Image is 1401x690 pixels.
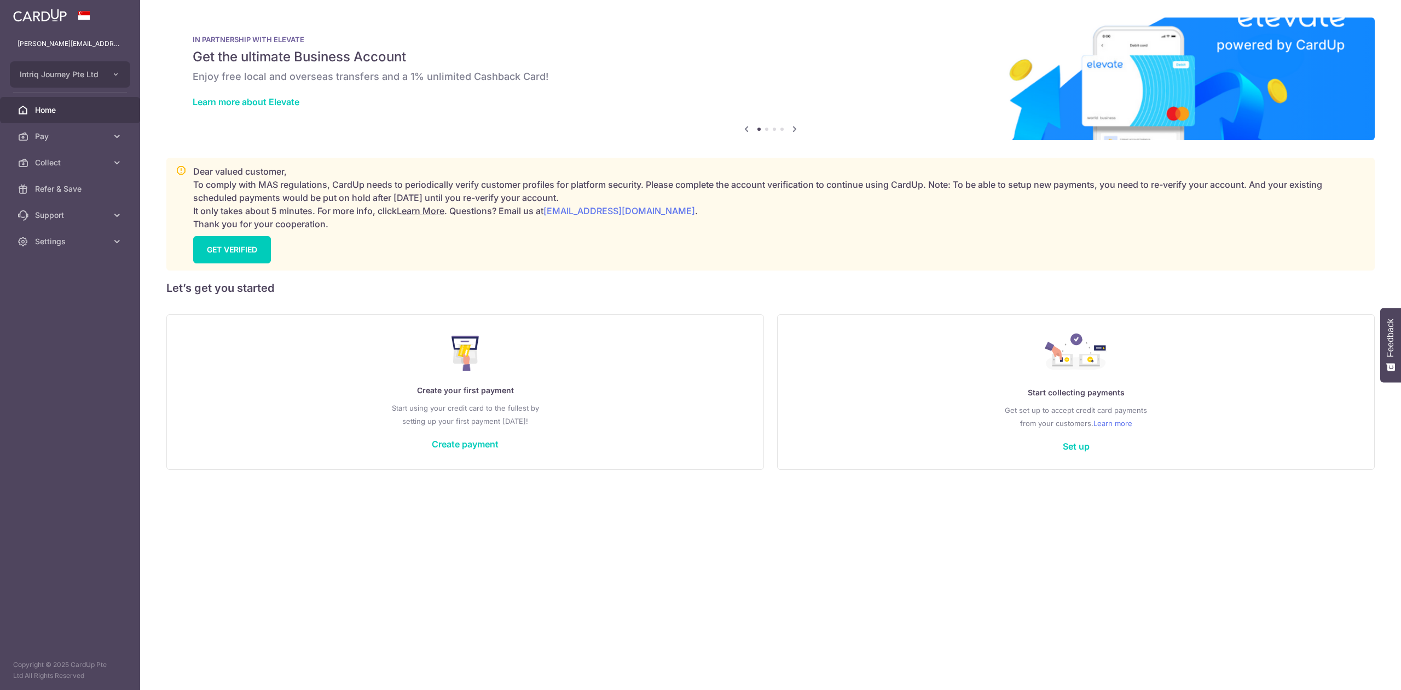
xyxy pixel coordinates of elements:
span: Feedback [1386,319,1396,357]
img: Make Payment [451,336,479,371]
a: Set up [1063,441,1090,452]
p: Dear valued customer, To comply with MAS regulations, CardUp needs to periodically verify custome... [193,165,1365,231]
span: Refer & Save [35,183,107,194]
h6: Enjoy free local and overseas transfers and a 1% unlimited Cashback Card! [193,70,1348,83]
a: Create payment [432,439,499,450]
button: Intriq Journey Pte Ltd [10,61,130,88]
a: [EMAIL_ADDRESS][DOMAIN_NAME] [543,205,695,216]
img: Collect Payment [1045,334,1107,373]
span: Settings [35,236,107,247]
span: Support [35,210,107,221]
span: Home [35,105,107,116]
a: GET VERIFIED [193,236,271,263]
p: IN PARTNERSHIP WITH ELEVATE [193,35,1348,44]
p: Start collecting payments [800,386,1352,399]
img: CardUp [13,9,67,22]
h5: Get the ultimate Business Account [193,48,1348,66]
a: Learn more about Elevate [193,96,299,107]
a: Learn more [1093,417,1132,430]
span: Pay [35,131,107,142]
p: [PERSON_NAME][EMAIL_ADDRESS][DOMAIN_NAME] [18,38,123,49]
p: Create your first payment [189,384,742,397]
p: Get set up to accept credit card payments from your customers. [800,404,1352,430]
iframe: Opens a widget where you can find more information [1331,657,1390,685]
button: Feedback - Show survey [1380,308,1401,382]
img: Renovation banner [166,18,1375,140]
h5: Let’s get you started [166,279,1375,297]
span: Collect [35,157,107,168]
a: Learn More [397,205,444,216]
p: Start using your credit card to the fullest by setting up your first payment [DATE]! [189,401,742,428]
span: Intriq Journey Pte Ltd [20,69,101,80]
